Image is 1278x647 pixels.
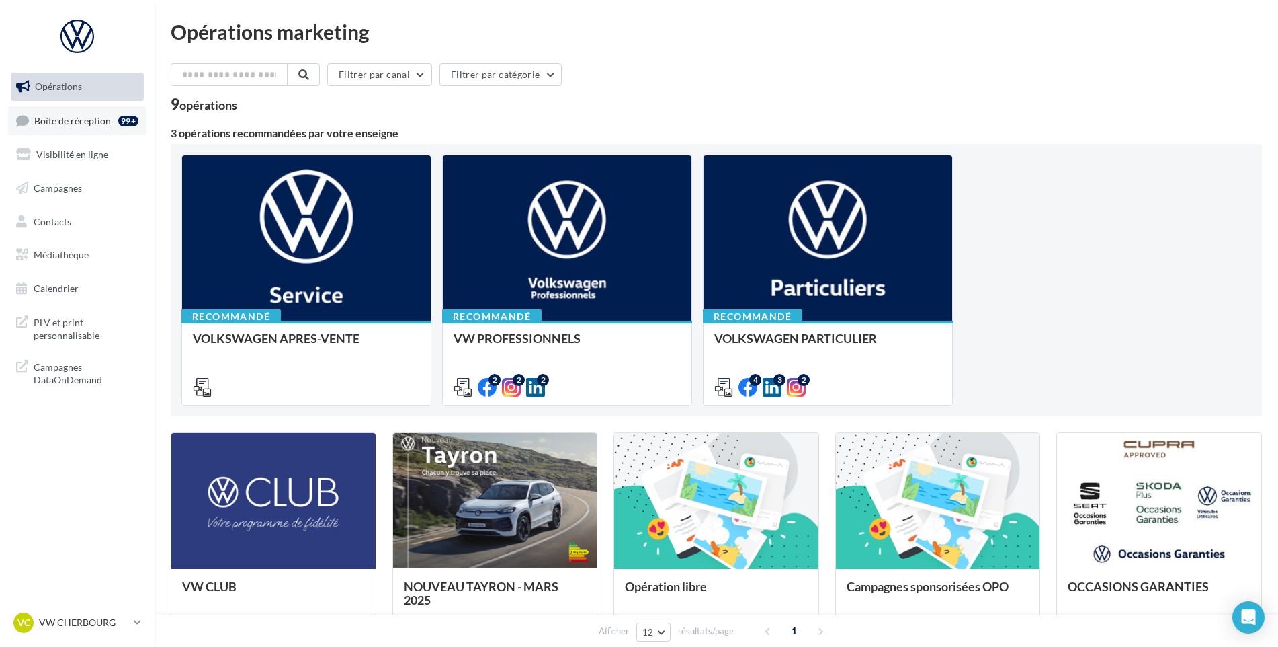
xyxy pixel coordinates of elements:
a: Boîte de réception99+ [8,106,146,135]
a: Médiathèque [8,241,146,269]
span: 1 [783,620,805,642]
div: 4 [749,374,761,386]
span: OCCASIONS GARANTIES [1068,579,1209,594]
span: VW CLUB [182,579,237,594]
div: 2 [513,374,525,386]
div: 3 opérations recommandées par votre enseigne [171,128,1262,139]
span: Campagnes [34,182,82,194]
button: 12 [636,623,671,642]
a: Opérations [8,73,146,101]
span: Opérations [35,81,82,92]
button: Filtrer par catégorie [439,63,562,86]
a: Campagnes [8,174,146,202]
div: 2 [537,374,549,386]
span: Campagnes sponsorisées OPO [847,579,1009,594]
div: Recommandé [442,309,542,324]
span: résultats/page [678,625,734,638]
span: Boîte de réception [34,114,111,126]
span: Calendrier [34,282,79,294]
a: PLV et print personnalisable [8,308,146,348]
a: Contacts [8,208,146,236]
div: Recommandé [181,309,281,324]
a: VC VW CHERBOURG [11,610,144,636]
span: NOUVEAU TAYRON - MARS 2025 [404,579,558,607]
span: Campagnes DataOnDemand [34,358,138,387]
div: 9 [171,97,237,112]
span: Contacts [34,215,71,227]
a: Visibilité en ligne [8,141,146,169]
div: 2 [488,374,501,386]
div: opérations [179,99,237,111]
span: VW PROFESSIONNELS [454,331,581,346]
div: Open Intercom Messenger [1232,601,1265,634]
a: Campagnes DataOnDemand [8,352,146,392]
div: Opérations marketing [171,22,1262,42]
div: 2 [798,374,810,386]
span: Visibilité en ligne [36,149,108,160]
div: Recommandé [703,309,802,324]
a: Calendrier [8,274,146,303]
span: VOLKSWAGEN PARTICULIER [714,331,877,346]
span: VOLKSWAGEN APRES-VENTE [193,331,359,346]
p: VW CHERBOURG [39,616,128,630]
span: VC [17,616,30,630]
span: PLV et print personnalisable [34,313,138,342]
span: Afficher [599,625,629,638]
span: 12 [642,627,654,638]
div: 99+ [118,116,138,126]
span: Médiathèque [34,249,89,260]
div: 3 [773,374,785,386]
button: Filtrer par canal [327,63,432,86]
span: Opération libre [625,579,707,594]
